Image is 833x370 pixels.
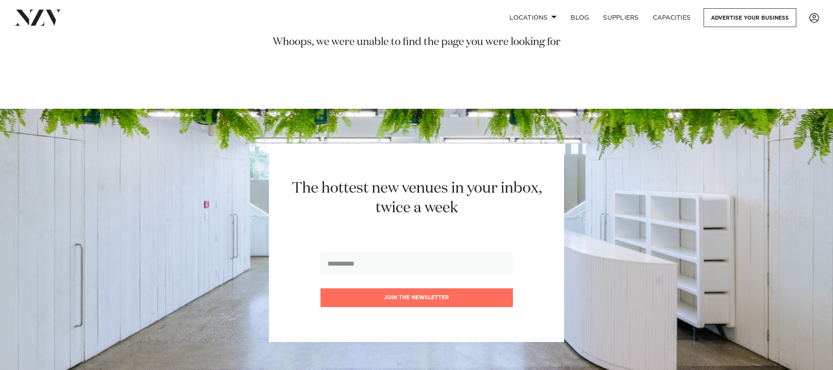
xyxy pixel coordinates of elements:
a: Capacities [646,8,698,27]
h3: Whoops, we were unable to find the page you were looking for [109,35,725,49]
a: BLOG [564,8,596,27]
img: nzv-logo.png [14,10,62,25]
a: SUPPLIERS [596,8,645,27]
a: Advertise your business [704,8,796,27]
button: Join the newsletter [321,288,513,307]
h2: The hottest new venues in your inbox, twice a week [281,179,552,218]
a: Locations [502,8,564,27]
